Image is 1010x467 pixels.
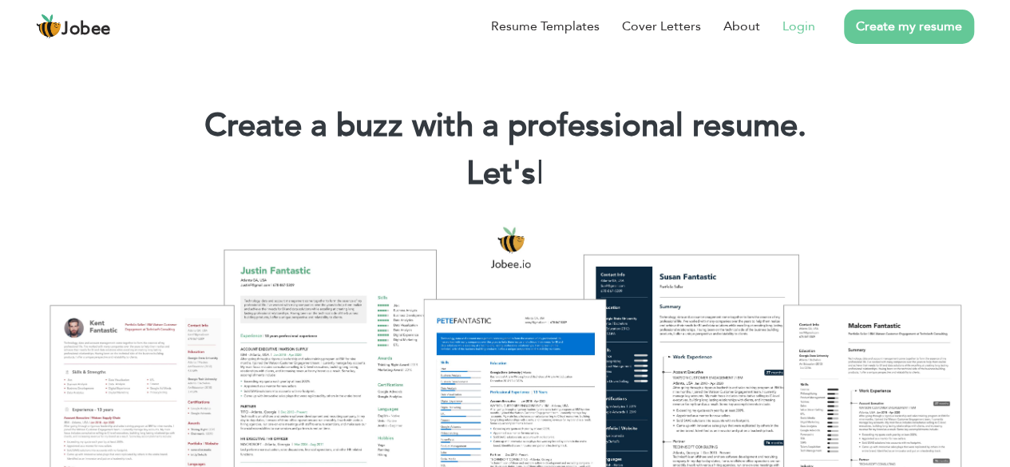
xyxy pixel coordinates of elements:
img: jobee.io [36,14,61,39]
a: Login [782,17,815,36]
span: Jobee [61,21,111,38]
h1: Create a buzz with a professional resume. [24,105,986,147]
a: Resume Templates [491,17,600,36]
a: About [723,17,760,36]
h2: Let's [24,153,986,195]
a: Cover Letters [622,17,701,36]
a: Create my resume [844,10,974,44]
span: | [537,152,544,196]
a: Jobee [36,14,111,39]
